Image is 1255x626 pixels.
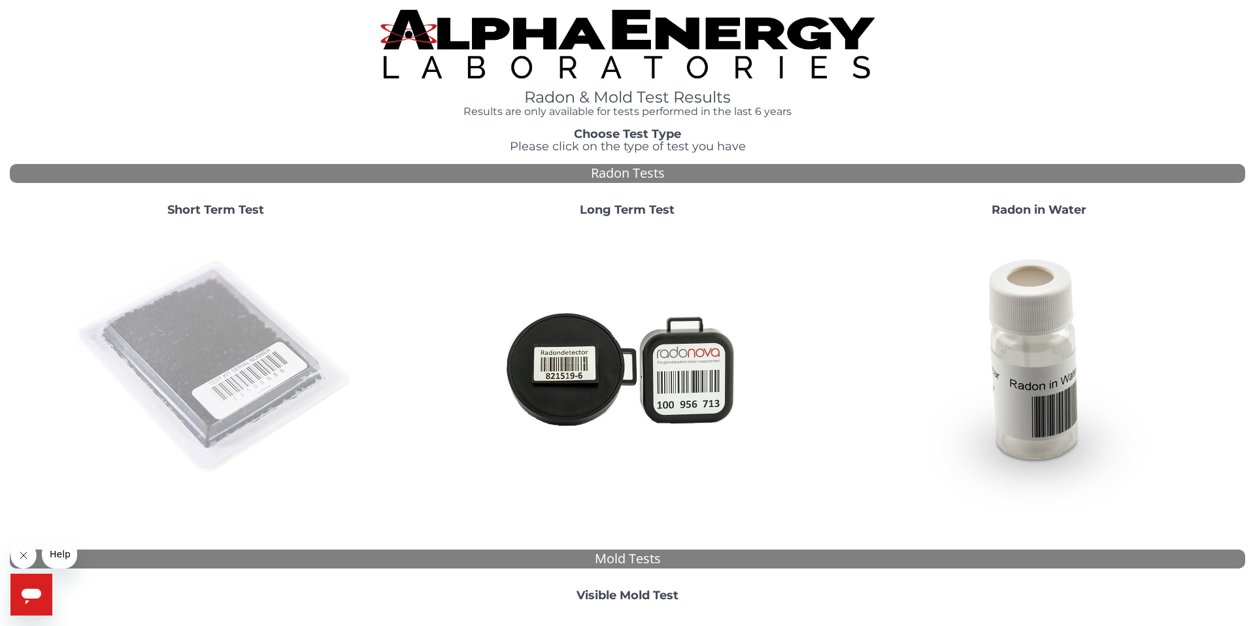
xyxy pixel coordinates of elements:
[574,127,681,141] strong: Choose Test Type
[380,10,875,78] img: TightCrop.jpg
[580,203,675,217] strong: Long Term Test
[899,227,1180,508] img: RadoninWater.jpg
[167,203,264,217] strong: Short Term Test
[510,139,746,154] span: Please click on the type of test you have
[577,588,678,602] strong: Visible Mold Test
[380,89,875,106] h1: Radon & Mold Test Results
[42,540,77,568] iframe: Message from company
[75,227,356,508] img: ShortTerm.jpg
[10,550,1245,568] div: Mold Tests
[10,542,37,568] iframe: Close message
[992,203,1086,217] strong: Radon in Water
[10,164,1245,183] div: Radon Tests
[380,106,875,118] h4: Results are only available for tests performed in the last 6 years
[10,574,52,616] iframe: Button to launch messaging window
[487,227,768,508] img: Radtrak2vsRadtrak3.jpg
